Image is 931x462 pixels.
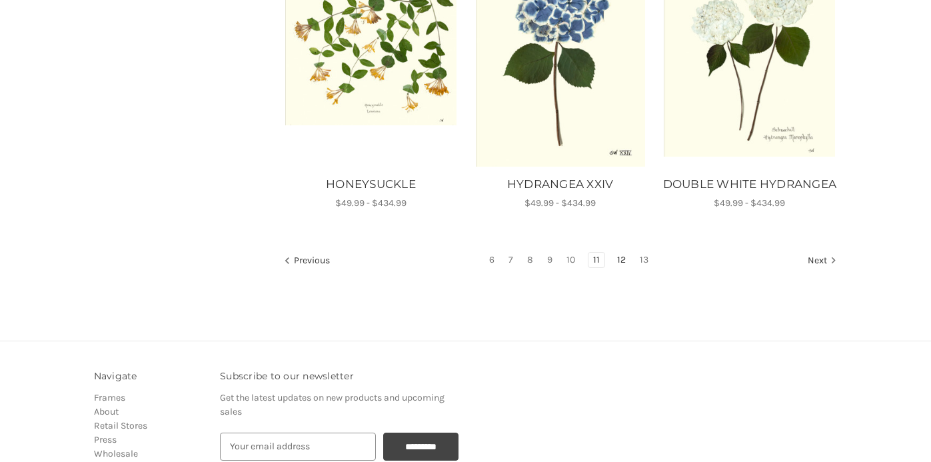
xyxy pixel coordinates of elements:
[283,252,838,271] nav: pagination
[335,197,407,209] span: $49.99 - $434.99
[94,448,138,459] a: Wholesale
[220,391,459,419] p: Get the latest updates on new products and upcoming sales
[662,176,837,193] a: DOUBLE WHITE HYDRANGEA, Price range from $49.99 to $434.99
[94,420,147,431] a: Retail Stores
[220,433,376,461] input: Your email address
[588,253,604,267] a: Page 11 of 8
[635,253,653,267] a: Page 13 of 8
[284,253,335,270] a: Previous
[94,434,117,445] a: Press
[94,392,125,403] a: Frames
[472,176,648,193] a: HYDRANGEA XXIV, Price range from $49.99 to $434.99
[220,369,459,383] h3: Subscribe to our newsletter
[504,253,518,267] a: Page 7 of 8
[522,253,538,267] a: Page 8 of 8
[283,176,459,193] a: HONEYSUCKLE, Price range from $49.99 to $434.99
[94,369,207,383] h3: Navigate
[803,253,837,270] a: Next
[714,197,785,209] span: $49.99 - $434.99
[542,253,557,267] a: Page 9 of 8
[94,406,119,417] a: About
[524,197,596,209] span: $49.99 - $434.99
[612,253,630,267] a: Page 12 of 8
[484,253,499,267] a: Page 6 of 8
[562,253,580,267] a: Page 10 of 8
